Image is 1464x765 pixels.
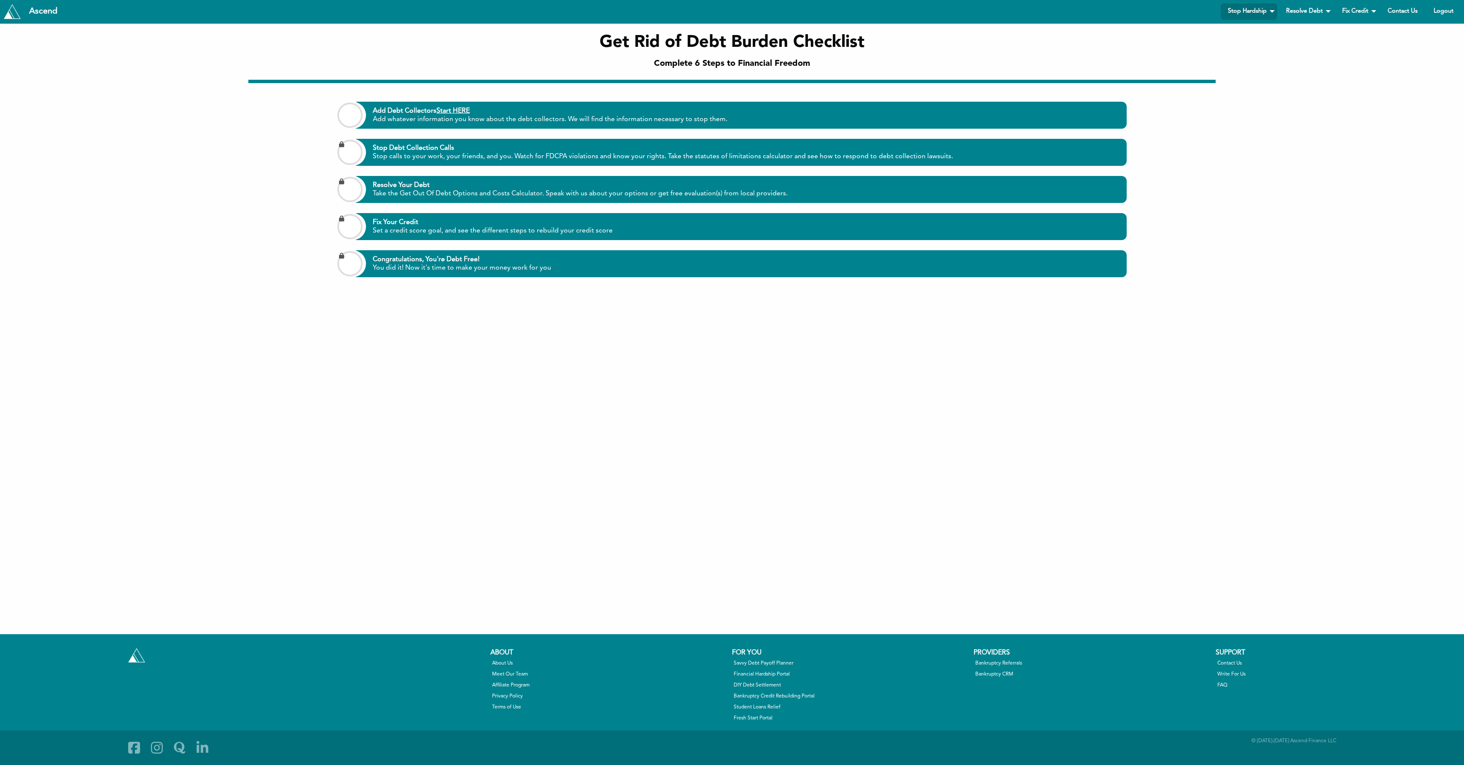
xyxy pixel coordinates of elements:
[170,737,189,758] a: Quora
[337,251,363,276] input: Congratulations, You're Debt Free! You did it! Now it's time to make your money work for you
[1216,648,1453,658] div: Support
[1279,3,1333,20] a: Resolve Debt
[492,670,726,678] a: Meet Our Team
[490,648,728,658] div: About
[373,108,470,114] b: Add Debt Collectors
[337,177,363,202] input: Resolve Your Debt Take the Get Out Of Debt Options and Costs Calculator. Speak with us about your...
[600,31,864,54] h1: Get Rid of Debt Burden Checklist
[1426,3,1461,20] a: Logout
[732,648,969,658] div: For You
[373,256,479,263] b: Congratulations, You're Debt Free!
[128,648,145,662] img: Tryascend.com
[337,214,363,239] input: Fix Your Credit Set a credit score goal, and see the different steps to rebuild your credit score
[734,660,968,667] a: Savvy Debt Payoff Planner
[734,681,968,689] a: DIY Debt Settlement
[974,648,1211,658] div: Providers
[1335,3,1379,20] a: Fix Credit
[600,58,864,70] h2: Complete 6 Steps to Financial Freedom
[373,189,788,198] span: Take the Get Out Of Debt Options and Costs Calculator. Speak with us about your options or get fr...
[373,152,953,161] span: Stop calls to your work, your friends, and you. Watch for FDCPA violations and know your rights. ...
[373,145,454,151] b: Stop Debt Collection Calls
[734,714,968,722] a: Fresh Start Portal
[373,115,727,124] span: Add whatever information you know about the debt collectors. We will find the information necessa...
[373,264,551,272] span: You did it! Now it's time to make your money work for you
[734,703,968,711] a: Student Loans Relief
[492,660,726,667] a: About Us
[492,703,726,711] a: Terms of Use
[734,670,968,678] a: Financial Hardship Portal
[975,670,1209,678] a: Bankruptcy CRM
[4,4,21,19] img: Tryascend.com
[1221,3,1277,20] a: Stop Hardship
[373,219,418,226] b: Fix Your Credit
[436,108,470,114] a: Start HERE
[492,681,726,689] a: Affiliate Program
[2,2,66,21] a: Tryascend.com Ascend
[1217,670,1451,678] a: Write For Us
[734,692,968,700] a: Bankruptcy Credit Rebuilding Portal
[1217,660,1451,667] a: Contact Us
[373,182,430,189] b: Resolve Your Debt
[22,7,64,16] div: Ascend
[124,737,144,758] a: Facebook
[337,103,363,128] input: Add Debt CollectorsStart HERE Add whatever information you know about the debt collectors. We wil...
[1381,3,1425,20] a: Contact Us
[147,737,167,758] a: Instagram
[492,692,726,700] a: Privacy Policy
[975,660,1209,667] a: Bankruptcy Referrals
[974,737,1336,758] div: © [DATE]-[DATE] Ascend Finance LLC
[337,140,363,165] input: Stop Debt Collection Calls Stop calls to your work, your friends, and you. Watch for FDCPA violat...
[126,646,147,665] a: Tryascend.com
[193,737,212,758] a: Linkedin
[373,227,613,235] span: Set a credit score goal, and see the different steps to rebuild your credit score
[1217,681,1451,689] a: FAQ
